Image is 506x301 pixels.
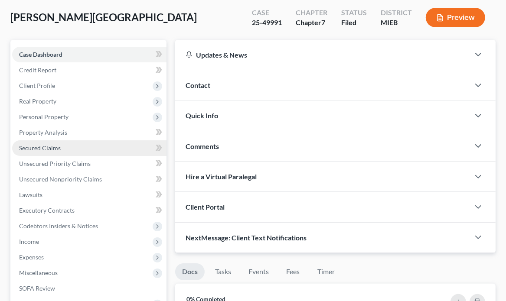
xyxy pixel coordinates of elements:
[19,82,55,89] span: Client Profile
[186,50,459,59] div: Updates & News
[426,8,485,27] button: Preview
[19,129,67,136] span: Property Analysis
[321,18,325,26] span: 7
[19,66,56,74] span: Credit Report
[19,97,56,105] span: Real Property
[186,172,257,181] span: Hire a Virtual Paralegal
[12,62,166,78] a: Credit Report
[252,18,282,28] div: 25-49991
[186,142,219,150] span: Comments
[19,285,55,292] span: SOFA Review
[310,263,342,280] a: Timer
[19,51,62,58] span: Case Dashboard
[19,238,39,245] span: Income
[12,281,166,296] a: SOFA Review
[341,18,367,28] div: Filed
[279,263,307,280] a: Fees
[12,47,166,62] a: Case Dashboard
[381,18,412,28] div: MIEB
[19,191,42,198] span: Lawsuits
[186,233,307,242] span: NextMessage: Client Text Notifications
[19,269,58,276] span: Miscellaneous
[252,8,282,18] div: Case
[12,172,166,187] a: Unsecured Nonpriority Claims
[10,11,197,23] span: [PERSON_NAME][GEOGRAPHIC_DATA]
[186,81,210,89] span: Contact
[175,263,205,280] a: Docs
[186,111,218,120] span: Quick Info
[208,263,238,280] a: Tasks
[19,253,44,261] span: Expenses
[242,263,276,280] a: Events
[296,8,327,18] div: Chapter
[19,207,75,214] span: Executory Contracts
[186,203,225,211] span: Client Portal
[296,18,327,28] div: Chapter
[19,113,69,120] span: Personal Property
[12,156,166,172] a: Unsecured Priority Claims
[12,187,166,203] a: Lawsuits
[341,8,367,18] div: Status
[19,175,102,183] span: Unsecured Nonpriority Claims
[19,222,98,230] span: Codebtors Insiders & Notices
[19,144,61,152] span: Secured Claims
[381,8,412,18] div: District
[12,203,166,218] a: Executory Contracts
[12,125,166,140] a: Property Analysis
[12,140,166,156] a: Secured Claims
[19,160,91,167] span: Unsecured Priority Claims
